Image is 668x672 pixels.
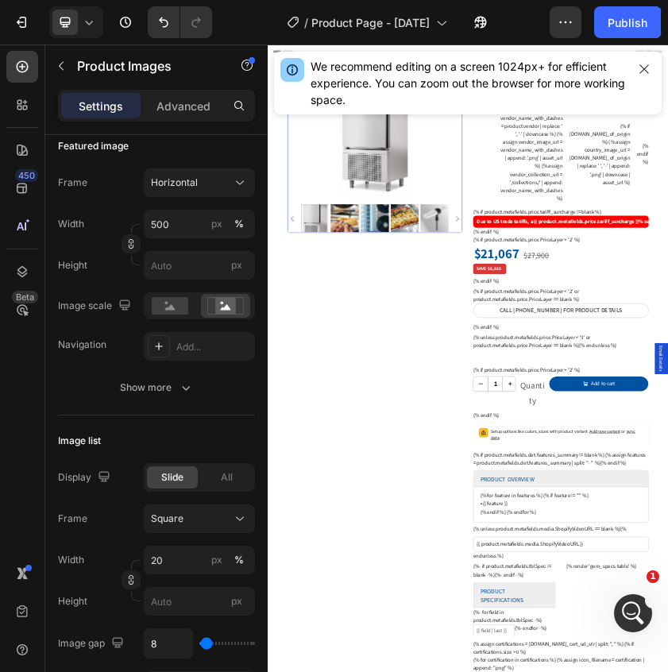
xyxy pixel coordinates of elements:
img: AFINOX START15 15 Pan (1/1) Blast Chiller Freezer [364,380,431,448]
label: Frame [58,512,87,526]
span: Square [151,512,183,526]
span: Product Page - [DATE] [311,14,430,31]
p: Advanced [156,98,210,114]
div: We recommend editing on a screen 1024px+ for efficient experience. You can zoom out the browser f... [311,58,627,108]
input: px% [144,210,255,238]
div: % [234,553,244,567]
div: Featured image [58,139,129,153]
img: AFINOX START15 15 Pan (1/1) Blast Chiller Freezer [222,380,289,448]
input: px% [144,546,255,574]
button: Carousel Back Arrow [50,404,69,423]
span: All [221,470,233,485]
div: Display [58,467,114,489]
div: Show more [120,380,194,396]
div: Product Images [68,61,145,75]
img: AFINOX START15 15 Pan (1/1) Blast Chiller Freezer [293,380,361,448]
span: / [304,14,308,31]
label: Width [58,217,84,231]
div: px [211,217,222,231]
label: Height [58,594,87,608]
input: px [144,587,255,616]
p: Product Images [77,56,212,75]
span: Slide [161,470,183,485]
span: Horizontal [151,176,198,190]
input: px [144,251,255,280]
div: Publish [608,14,647,31]
div: Undo/Redo [148,6,212,38]
div: px [211,553,222,567]
div: $6,833 [523,524,557,541]
img: AFINOX START15 15 Pan (1/1) Blast Chiller Freezer [48,62,464,374]
label: Frame [58,176,87,190]
p: Settings [79,98,123,114]
span: px [231,595,242,607]
input: Auto [145,629,192,658]
iframe: Design area [268,44,668,672]
span: px [231,259,242,271]
iframe: Intercom live chat [614,594,652,632]
button: Publish [594,6,661,38]
label: Height [58,258,87,272]
div: Beta [12,291,38,303]
span: 1 [647,570,659,583]
div: Image list [58,434,101,448]
div: Image gap [58,633,127,655]
button: Show more [58,373,255,402]
div: % [234,217,244,231]
label: Width [58,553,84,567]
div: SAVE [496,524,523,543]
div: Add... [176,340,251,354]
div: $21,067 [489,473,600,518]
button: Carousel Next Arrow [442,404,461,423]
div: Navigation [58,338,106,352]
button: % [207,550,226,570]
img: AFINOX START15 15 Pan (1/1) Blast Chiller Freezer [150,380,218,448]
div: Image scale [58,295,134,317]
button: px [230,214,249,234]
button: Horizontal [144,168,255,197]
button: px [230,550,249,570]
button: Square [144,504,255,533]
button: % [207,214,226,234]
div: 450 [15,169,38,182]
